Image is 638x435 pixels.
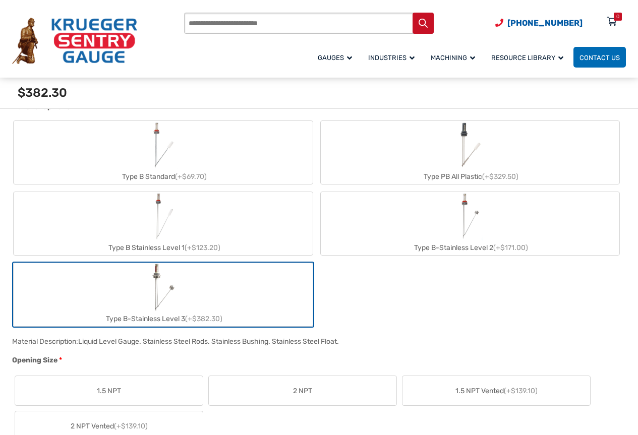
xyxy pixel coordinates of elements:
[114,422,148,430] span: (+$139.10)
[293,386,312,396] span: 2 NPT
[14,192,313,255] label: Type B Stainless Level 1
[71,421,148,431] span: 2 NPT Vented
[573,47,626,68] a: Contact Us
[321,192,620,255] label: Type B-Stainless Level 2
[312,45,362,69] a: Gauges
[18,86,67,100] span: $382.30
[507,18,583,28] span: [PHONE_NUMBER]
[14,121,313,184] label: Type B Standard
[491,54,563,61] span: Resource Library
[455,386,538,396] span: 1.5 NPT Vented
[425,45,485,69] a: Machining
[175,172,207,181] span: (+$69.70)
[318,54,352,61] span: Gauges
[616,13,619,21] div: 0
[495,17,583,29] a: Phone Number (920) 434-8860
[14,169,313,184] div: Type B Standard
[14,312,313,326] div: Type B-Stainless Level 3
[12,356,57,364] span: Opening Size
[368,54,415,61] span: Industries
[97,386,121,396] span: 1.5 NPT
[12,102,71,111] span: Material Options
[579,54,620,61] span: Contact Us
[431,54,475,61] span: Machining
[321,240,620,255] div: Type B-Stainless Level 2
[12,18,137,64] img: Krueger Sentry Gauge
[485,45,573,69] a: Resource Library
[493,243,528,252] span: (+$171.00)
[59,355,62,365] abbr: required
[321,169,620,184] div: Type PB All Plastic
[362,45,425,69] a: Industries
[12,337,78,346] span: Material Description:
[504,387,538,395] span: (+$139.10)
[78,337,339,346] div: Liquid Level Gauge. Stainless Steel Rods. Stainless Bushing. Stainless Steel Float.
[321,121,620,184] label: Type PB All Plastic
[185,243,220,252] span: (+$123.20)
[482,172,518,181] span: (+$329.50)
[14,263,313,326] label: Type B-Stainless Level 3
[14,240,313,255] div: Type B Stainless Level 1
[185,315,222,323] span: (+$382.30)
